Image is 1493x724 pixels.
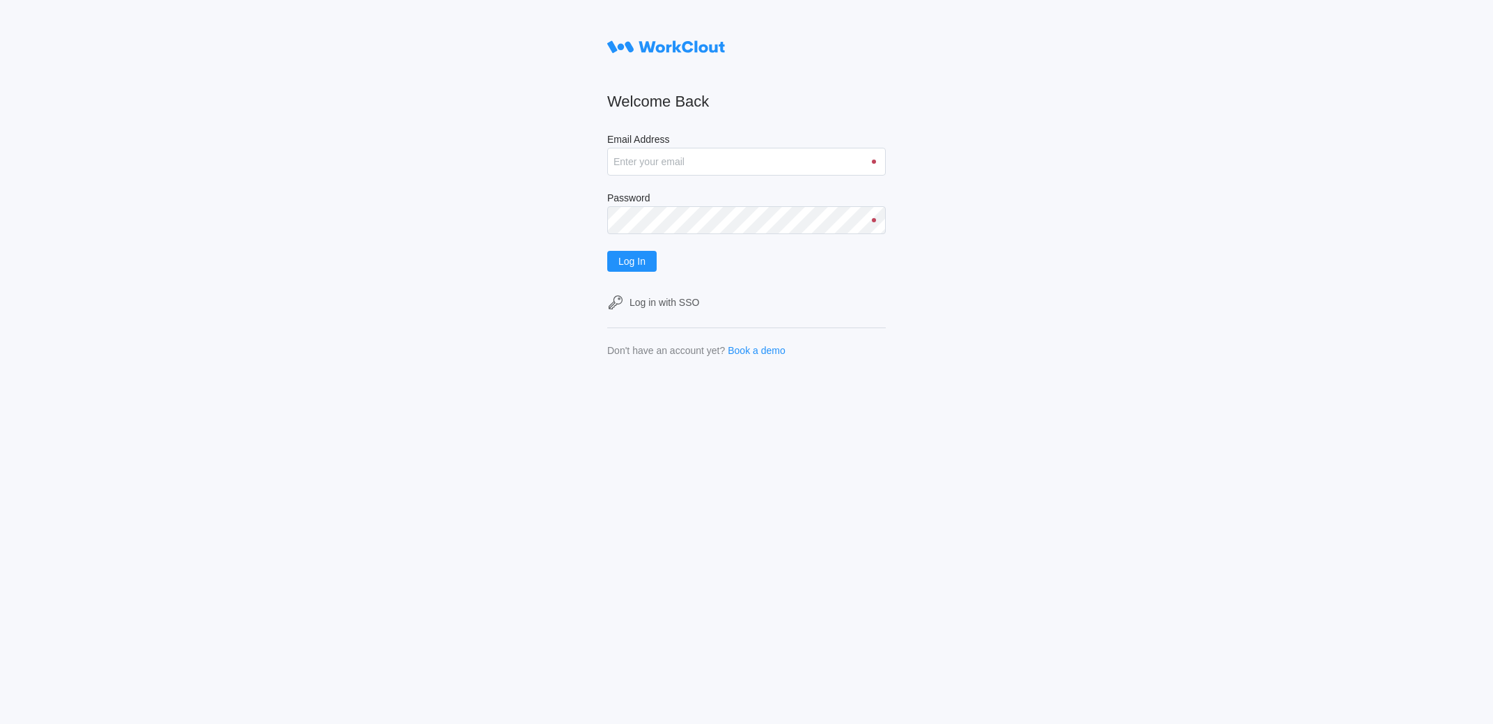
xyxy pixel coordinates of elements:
[607,192,886,206] label: Password
[607,251,657,272] button: Log In
[728,345,785,356] a: Book a demo
[618,256,646,266] span: Log In
[630,297,699,308] div: Log in with SSO
[607,134,886,148] label: Email Address
[607,148,886,176] input: Enter your email
[607,92,886,111] h2: Welcome Back
[607,294,886,311] a: Log in with SSO
[607,345,725,356] div: Don't have an account yet?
